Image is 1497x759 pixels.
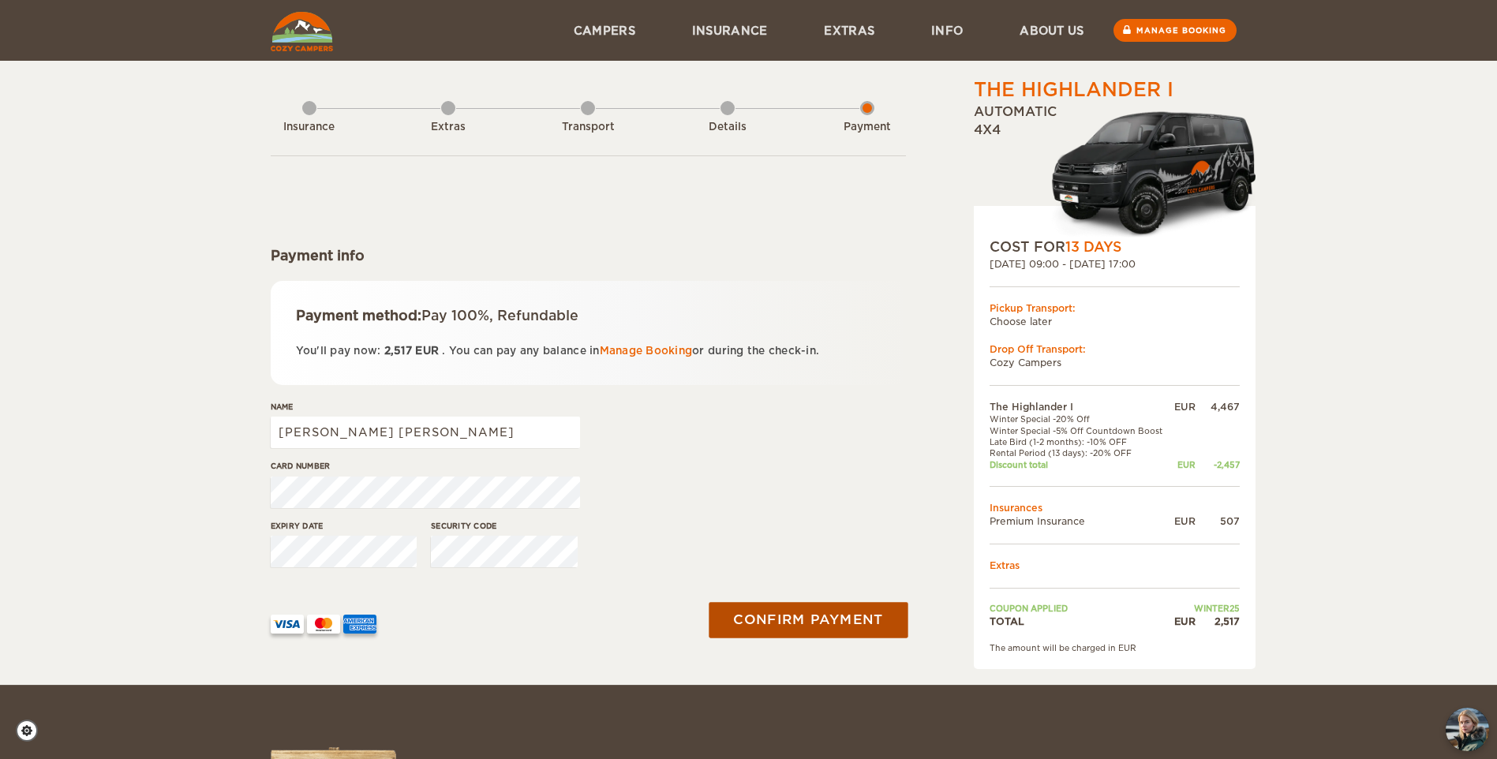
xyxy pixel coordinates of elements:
[990,301,1240,315] div: Pickup Transport:
[990,559,1240,572] td: Extras
[296,306,881,325] div: Payment method:
[990,342,1240,356] div: Drop Off Transport:
[824,120,911,135] div: Payment
[684,120,771,135] div: Details
[545,120,631,135] div: Transport
[974,103,1256,237] div: Automatic 4x4
[974,77,1173,103] div: The Highlander I
[990,615,1171,628] td: TOTAL
[1196,514,1240,528] div: 507
[1037,108,1256,237] img: Cozy-3.png
[1446,708,1489,751] button: chat-button
[1446,708,1489,751] img: Freyja at Cozy Campers
[990,400,1171,413] td: The Highlander I
[271,246,906,265] div: Payment info
[990,356,1240,369] td: Cozy Campers
[296,342,881,360] p: You'll pay now: . You can pay any balance in or during the check-in.
[990,514,1171,528] td: Premium Insurance
[1170,514,1195,528] div: EUR
[990,436,1171,447] td: Late Bird (1-2 months): -10% OFF
[266,120,353,135] div: Insurance
[271,401,580,413] label: Name
[1170,459,1195,470] div: EUR
[1196,400,1240,413] div: 4,467
[990,501,1240,514] td: Insurances
[271,460,580,472] label: Card number
[990,425,1171,436] td: Winter Special -5% Off Countdown Boost
[415,345,439,357] span: EUR
[343,615,376,634] img: AMEX
[1065,239,1121,255] span: 13 Days
[990,642,1240,653] div: The amount will be charged in EUR
[271,520,417,532] label: Expiry date
[1196,615,1240,628] div: 2,517
[16,720,48,742] a: Cookie settings
[1170,400,1195,413] div: EUR
[1196,459,1240,470] div: -2,457
[990,257,1240,271] div: [DATE] 09:00 - [DATE] 17:00
[1170,615,1195,628] div: EUR
[1113,19,1237,42] a: Manage booking
[431,520,578,532] label: Security code
[990,237,1240,256] div: COST FOR
[271,615,304,634] img: VISA
[271,12,333,51] img: Cozy Campers
[709,602,908,637] button: Confirm payment
[307,615,340,634] img: mastercard
[1170,603,1239,614] td: WINTER25
[600,345,693,357] a: Manage Booking
[990,315,1240,328] td: Choose later
[990,447,1171,458] td: Rental Period (13 days): -20% OFF
[990,603,1171,614] td: Coupon applied
[990,459,1171,470] td: Discount total
[384,345,412,357] span: 2,517
[990,413,1171,424] td: Winter Special -20% Off
[405,120,492,135] div: Extras
[421,308,578,323] span: Pay 100%, Refundable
